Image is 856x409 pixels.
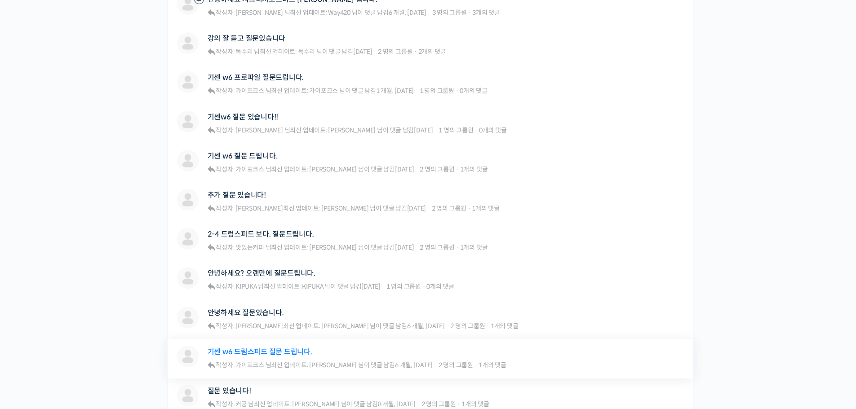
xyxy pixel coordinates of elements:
[208,308,284,317] a: 안녕하세요 질문있습니다.
[216,165,488,173] div: 최신 업데이트:
[432,204,466,212] span: 2 명의 그룹원
[432,9,467,17] span: 3 명의 그룹원
[378,400,416,408] a: 8 개월, [DATE]
[475,126,478,134] span: ·
[116,285,173,307] a: 설정
[353,48,373,56] a: [DATE]
[439,361,473,369] span: 2 명의 그룹원
[291,400,340,408] a: [PERSON_NAME]
[301,282,381,290] span: 님이 댓글 남김
[216,322,518,330] div: 최신 업데이트:
[395,243,414,251] a: [DATE]
[486,322,489,330] span: ·
[479,126,507,134] span: 0개의 댓글
[216,361,506,369] div: 최신 업데이트:
[327,126,376,134] a: [PERSON_NAME]
[472,9,500,17] span: 3개의 댓글
[216,9,290,17] span: 작성자: [PERSON_NAME] 님
[414,126,433,134] a: [DATE]
[308,165,357,173] a: [PERSON_NAME]
[395,361,433,369] a: 6 개월, [DATE]
[421,400,456,408] span: 2 명의 그룹원
[475,361,478,369] span: ·
[216,282,454,290] div: 최신 업데이트:
[216,400,254,408] span: 작성자: 커공 님
[456,243,459,251] span: ·
[208,152,278,160] a: 기센 w6 질문 드립니다.
[301,282,323,290] a: KIPUKA
[216,48,260,56] span: 작성자: 독수리 님
[320,204,426,212] span: 님이 댓글 남김
[298,48,315,56] span: 독수리
[297,48,372,56] span: 님이 댓글 남김
[456,87,459,95] span: ·
[292,400,340,408] span: [PERSON_NAME]
[491,322,519,330] span: 1개의 댓글
[395,165,414,173] a: [DATE]
[327,126,433,134] span: 님이 댓글 남김
[208,191,266,199] a: 추가 질문 있습니다!
[461,400,489,408] span: 1개의 댓글
[28,298,34,305] span: 홈
[457,400,460,408] span: ·
[308,87,414,95] span: 님이 댓글 남김
[420,165,454,173] span: 2 명의 그룹원
[216,126,290,134] span: 작성자: [PERSON_NAME] 님
[450,322,485,330] span: 2 명의 그룹원
[302,282,324,290] span: KIPUKA
[216,204,500,212] div: 최신 업데이트:
[216,400,489,408] div: 최신 업데이트:
[361,282,381,290] a: [DATE]
[216,243,488,251] div: 최신 업데이트:
[376,87,414,95] a: 1 개월, [DATE]
[472,204,500,212] span: 1개의 댓글
[389,9,426,17] a: 6 개월, [DATE]
[308,361,357,369] a: [PERSON_NAME]
[216,282,264,290] span: 작성자: KIPUKA 님
[309,361,357,369] span: [PERSON_NAME]
[216,126,506,134] div: 최신 업데이트:
[386,282,421,290] span: 1 명의 그룹원
[407,204,426,212] a: [DATE]
[291,400,416,408] span: 님이 댓글 남김
[208,347,312,356] a: 기센 w6 드럼스피드 질문 드립니다.
[308,87,338,95] a: 가이포크스
[309,165,357,173] span: [PERSON_NAME]
[327,9,350,17] a: Way420
[320,322,445,330] span: 님이 댓글 남김
[59,285,116,307] a: 대화
[321,204,369,212] span: [PERSON_NAME]
[216,322,283,330] span: 작성자: [PERSON_NAME]
[420,243,454,251] span: 2 명의 그룹원
[420,87,454,95] span: 1 명의 그룹원
[308,243,414,251] span: 님이 댓글 남김
[309,243,357,251] span: [PERSON_NAME]
[320,322,369,330] a: [PERSON_NAME]
[3,285,59,307] a: 홈
[216,361,271,369] span: 작성자: 가이포크스 님
[297,48,315,56] a: 독수리
[407,322,445,330] a: 6 개월, [DATE]
[308,243,357,251] a: [PERSON_NAME]
[460,243,488,251] span: 1개의 댓글
[468,204,471,212] span: ·
[216,87,271,95] span: 작성자: 가이포크스 님
[414,48,417,56] span: ·
[208,269,315,277] a: 안녕하세요? 오랜만에 질문드립니다.
[328,126,376,134] span: [PERSON_NAME]
[82,299,93,306] span: 대화
[309,87,338,95] span: 가이포크스
[479,361,506,369] span: 1개의 댓글
[216,48,446,56] div: 최신 업데이트:
[208,230,314,238] a: 2-4 드럼스피드 보다. 질문드립니다.
[321,322,369,330] span: [PERSON_NAME]
[208,113,279,121] a: 기센w6 질문 있습니다!!
[208,73,304,82] a: 기센 w6 프로파일 질문드립니다.
[422,282,426,290] span: ·
[216,87,488,95] div: 최신 업데이트:
[320,204,369,212] a: [PERSON_NAME]
[460,87,488,95] span: 0개의 댓글
[460,165,488,173] span: 1개의 댓글
[378,48,412,56] span: 2 명의 그룹원
[328,9,350,17] span: Way420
